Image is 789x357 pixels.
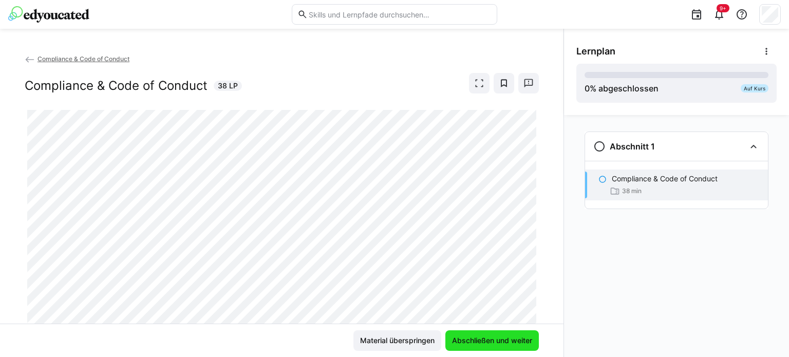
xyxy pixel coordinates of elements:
a: Compliance & Code of Conduct [25,55,129,63]
span: 9+ [720,5,726,11]
span: Abschließen und weiter [450,335,534,346]
span: Compliance & Code of Conduct [37,55,129,63]
input: Skills und Lernpfade durchsuchen… [308,10,492,19]
div: % abgeschlossen [585,82,659,95]
h2: Compliance & Code of Conduct [25,78,208,93]
span: 0 [585,83,590,93]
div: Auf Kurs [741,84,768,92]
span: Material überspringen [359,335,436,346]
span: Lernplan [576,46,615,57]
button: Abschließen und weiter [445,330,539,351]
span: 38 min [622,187,642,195]
p: Compliance & Code of Conduct [612,174,718,184]
button: Material überspringen [353,330,441,351]
span: 38 LP [218,81,238,91]
h3: Abschnitt 1 [610,141,655,152]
